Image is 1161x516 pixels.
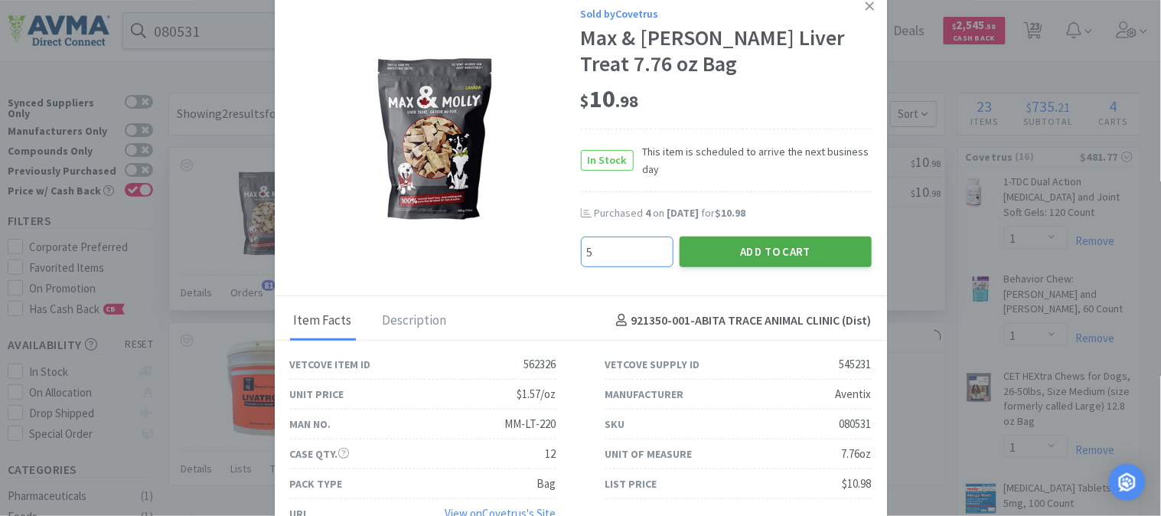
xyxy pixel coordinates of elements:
[582,151,633,170] span: In Stock
[616,90,639,112] span: . 98
[517,385,556,403] div: $1.57/oz
[610,311,872,331] h4: 921350-001 - ABITA TRACE ANIMAL CLINIC (Dist)
[581,25,872,77] div: Max & [PERSON_NAME] Liver Treat 7.76 oz Bag
[836,385,872,403] div: Aventix
[842,445,872,463] div: 7.76oz
[605,475,657,492] div: List Price
[290,475,343,492] div: Pack Type
[1109,464,1146,501] div: Open Intercom Messenger
[290,302,356,341] div: Item Facts
[840,355,872,374] div: 545231
[505,415,556,433] div: MM-LT-220
[379,302,451,341] div: Description
[290,356,371,373] div: Vetcove Item ID
[716,206,746,220] span: $10.98
[290,386,344,403] div: Unit Price
[605,386,684,403] div: Manufacturer
[524,355,556,374] div: 562326
[843,475,872,493] div: $10.98
[667,206,700,220] span: [DATE]
[290,416,331,433] div: Man No.
[340,42,531,234] img: 5ef1a1c0f6924c64b5042b9d2bb47f9d_545231.png
[605,446,693,462] div: Unit of Measure
[605,416,625,433] div: SKU
[840,415,872,433] div: 080531
[605,356,700,373] div: Vetcove Supply ID
[646,206,651,220] span: 4
[582,237,673,266] input: Qty
[680,237,872,267] button: Add to Cart
[581,5,872,22] div: Sold by Covetrus
[581,90,590,112] span: $
[581,83,639,114] span: 10
[595,206,872,221] div: Purchased on for
[546,445,556,463] div: 12
[290,446,349,462] div: Case Qty.
[537,475,556,493] div: Bag
[634,143,872,178] span: This item is scheduled to arrive the next business day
